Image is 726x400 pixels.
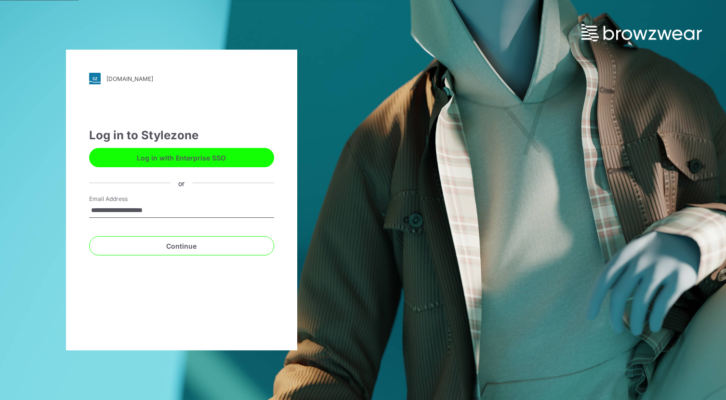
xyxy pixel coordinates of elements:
img: browzwear-logo.73288ffb.svg [581,24,702,41]
a: [DOMAIN_NAME] [89,73,274,84]
div: Log in to Stylezone [89,127,274,144]
button: Log in with Enterprise SSO [89,148,274,167]
div: or [171,178,192,188]
img: svg+xml;base64,PHN2ZyB3aWR0aD0iMjgiIGhlaWdodD0iMjgiIHZpZXdCb3g9IjAgMCAyOCAyOCIgZmlsbD0ibm9uZSIgeG... [89,73,101,84]
label: Email Address [89,195,157,203]
button: Continue [89,236,274,255]
div: [DOMAIN_NAME] [106,75,153,82]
